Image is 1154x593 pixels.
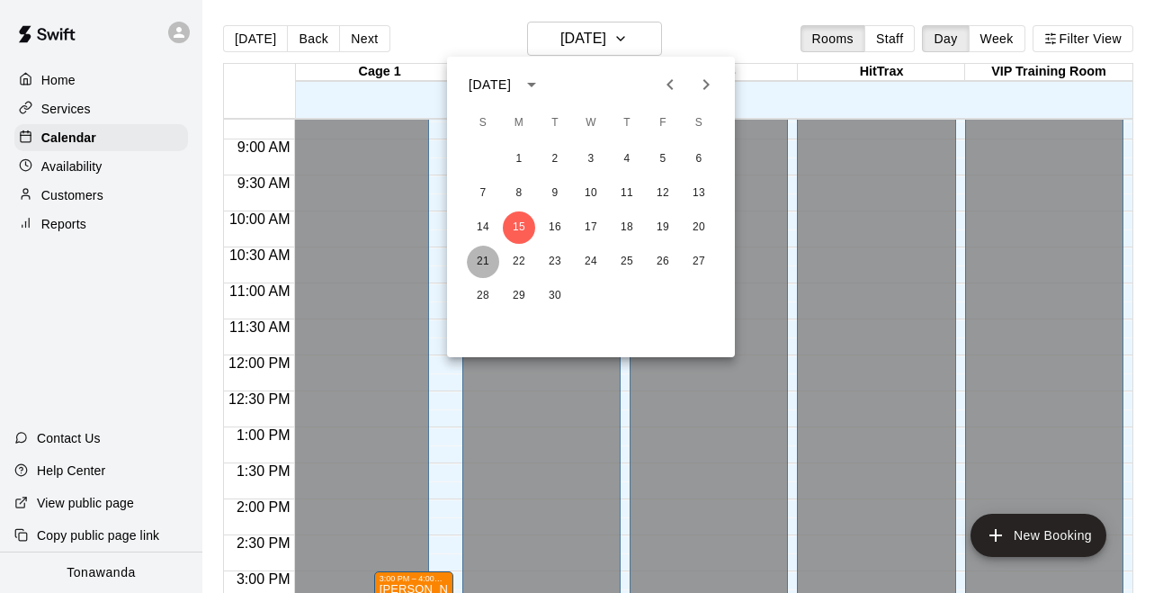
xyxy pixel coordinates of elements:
[652,67,688,103] button: Previous month
[683,177,715,210] button: 13
[683,143,715,175] button: 6
[467,280,499,312] button: 28
[647,246,679,278] button: 26
[467,177,499,210] button: 7
[503,105,535,141] span: Monday
[647,105,679,141] span: Friday
[683,211,715,244] button: 20
[469,76,511,94] div: [DATE]
[539,211,571,244] button: 16
[503,280,535,312] button: 29
[467,105,499,141] span: Sunday
[539,177,571,210] button: 9
[647,177,679,210] button: 12
[575,143,607,175] button: 3
[575,177,607,210] button: 10
[467,211,499,244] button: 14
[503,246,535,278] button: 22
[611,177,643,210] button: 11
[539,143,571,175] button: 2
[688,67,724,103] button: Next month
[539,280,571,312] button: 30
[575,246,607,278] button: 24
[503,143,535,175] button: 1
[683,105,715,141] span: Saturday
[503,211,535,244] button: 15
[539,105,571,141] span: Tuesday
[683,246,715,278] button: 27
[516,69,547,100] button: calendar view is open, switch to year view
[647,143,679,175] button: 5
[503,177,535,210] button: 8
[647,211,679,244] button: 19
[575,105,607,141] span: Wednesday
[611,211,643,244] button: 18
[611,143,643,175] button: 4
[467,246,499,278] button: 21
[575,211,607,244] button: 17
[611,105,643,141] span: Thursday
[611,246,643,278] button: 25
[539,246,571,278] button: 23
